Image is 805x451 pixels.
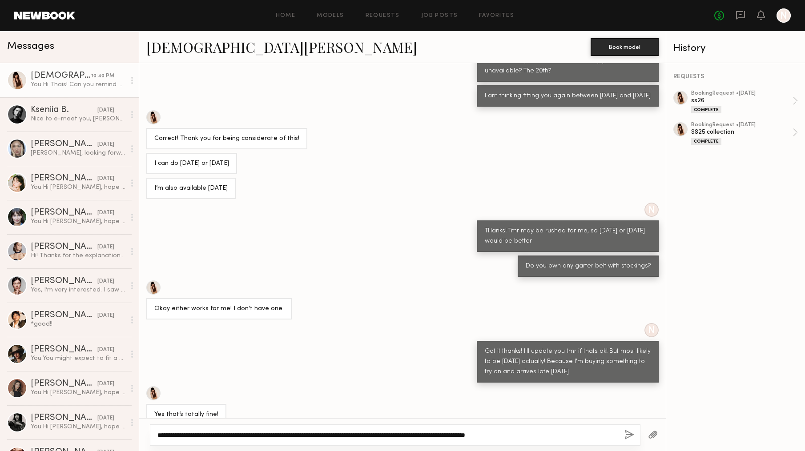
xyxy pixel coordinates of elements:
[31,208,97,217] div: [PERSON_NAME]
[31,140,97,149] div: [PERSON_NAME]
[154,304,284,314] div: Okay either works for me! I don’t have one.
[31,320,125,328] div: *good!!
[31,149,125,157] div: [PERSON_NAME], looking forward to another chance!
[97,346,114,354] div: [DATE]
[31,311,97,320] div: [PERSON_NAME]
[673,74,798,80] div: REQUESTS
[97,175,114,183] div: [DATE]
[31,183,125,192] div: You: Hi [PERSON_NAME], hope you're doing well. I'm a womenswear fashion designer currently workin...
[31,115,125,123] div: Nice to e-meet you, [PERSON_NAME]! I’m currently in [GEOGRAPHIC_DATA], but I go back to LA pretty...
[691,122,793,128] div: booking Request • [DATE]
[691,96,793,105] div: ss26
[691,138,721,145] div: Complete
[97,277,114,286] div: [DATE]
[366,13,400,19] a: Requests
[31,72,91,80] div: [DEMOGRAPHIC_DATA][PERSON_NAME]
[154,184,228,194] div: I’m also available [DATE]
[485,56,651,76] div: Hi Thais! Can you remind me which day you're unavailable? The 20th?
[591,38,659,56] button: Book model
[31,379,97,388] div: [PERSON_NAME]
[31,251,125,260] div: Hi! Thanks for the explanation — that really helps. I’m interested! I just moved to Downtown, so ...
[31,388,125,397] div: You: Hi [PERSON_NAME], hope you're doing well. I'm a womenswear fashion designer currently workin...
[31,277,97,286] div: [PERSON_NAME]
[31,286,125,294] div: Yes, I’m very interested. I saw your instagram and your work looks beautiful.
[526,261,651,271] div: Do you own any garter belt with stockings?
[31,423,125,431] div: You: Hi [PERSON_NAME], hope you're doing well. I'm a womenswear fashion designer currently workin...
[146,37,417,56] a: [DEMOGRAPHIC_DATA][PERSON_NAME]
[97,380,114,388] div: [DATE]
[276,13,296,19] a: Home
[31,106,97,115] div: Kseniia B.
[485,347,651,377] div: Got it thanks! I'll update you tmr if thats ok! But most likely to be [DATE] actually! Because I'...
[97,140,114,149] div: [DATE]
[31,174,97,183] div: [PERSON_NAME]
[97,311,114,320] div: [DATE]
[97,106,114,115] div: [DATE]
[485,91,651,101] div: I am thinking fitting you again between [DATE] and [DATE]
[97,414,114,423] div: [DATE]
[591,43,659,50] a: Book model
[691,91,798,113] a: bookingRequest •[DATE]ss26Complete
[31,345,97,354] div: [PERSON_NAME]
[31,217,125,226] div: You: Hi [PERSON_NAME], hope you're doing well. I'm a womenswear fashion designer currently workin...
[691,91,793,96] div: booking Request • [DATE]
[31,414,97,423] div: [PERSON_NAME]
[91,72,114,80] div: 10:40 PM
[691,106,721,113] div: Complete
[154,159,229,169] div: I can do [DATE] or [DATE]
[7,41,54,52] span: Messages
[673,44,798,54] div: History
[31,80,125,89] div: You: Hi Thais! Can you remind me which day you're unavailable? The 20th?
[421,13,458,19] a: Job Posts
[479,13,514,19] a: Favorites
[97,209,114,217] div: [DATE]
[777,8,791,23] a: N
[154,410,218,420] div: Yes that’s totally fine!
[691,122,798,145] a: bookingRequest •[DATE]SS25 collectionComplete
[97,243,114,251] div: [DATE]
[317,13,344,19] a: Models
[691,128,793,136] div: SS25 collection
[31,243,97,251] div: [PERSON_NAME]
[31,354,125,363] div: You: You might expect to fit a total of 12-14 pieces at each round of fitting, instead of 28. Bec...
[154,134,299,144] div: Correct! Thank you for being considerate of this!
[485,226,651,247] div: THanks! Tmr may be rushed for me, so [DATE] or [DATE] would be better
